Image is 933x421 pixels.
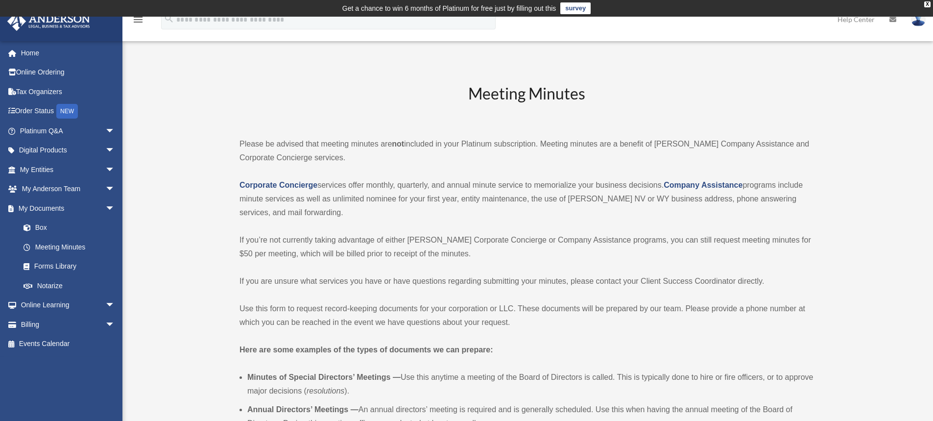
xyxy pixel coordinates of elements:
div: NEW [56,104,78,119]
b: Minutes of Special Directors’ Meetings — [247,373,401,381]
strong: not [392,140,404,148]
p: If you’re not currently taking advantage of either [PERSON_NAME] Corporate Concierge or Company A... [239,233,813,261]
i: search [164,13,174,24]
a: Home [7,43,130,63]
em: resolutions [307,387,344,395]
p: If you are unsure what services you have or have questions regarding submitting your minutes, ple... [239,274,813,288]
a: Meeting Minutes [14,237,125,257]
a: Order StatusNEW [7,101,130,122]
b: Annual Directors’ Meetings — [247,405,359,414]
a: Platinum Q&Aarrow_drop_down [7,121,130,141]
a: Events Calendar [7,334,130,354]
span: arrow_drop_down [105,198,125,219]
a: Online Learningarrow_drop_down [7,296,130,315]
span: arrow_drop_down [105,296,125,316]
h2: Meeting Minutes [239,83,813,124]
p: services offer monthly, quarterly, and annual minute service to memorialize your business decisio... [239,178,813,220]
div: Get a chance to win 6 months of Platinum for free just by filling out this [342,2,556,14]
strong: Here are some examples of the types of documents we can prepare: [239,346,493,354]
span: arrow_drop_down [105,121,125,141]
span: arrow_drop_down [105,141,125,161]
span: arrow_drop_down [105,315,125,335]
span: arrow_drop_down [105,160,125,180]
a: Corporate Concierge [239,181,317,189]
img: User Pic [911,12,926,26]
a: My Entitiesarrow_drop_down [7,160,130,179]
a: Online Ordering [7,63,130,82]
div: close [924,1,931,7]
li: Use this anytime a meeting of the Board of Directors is called. This is typically done to hire or... [247,371,813,398]
p: Please be advised that meeting minutes are included in your Platinum subscription. Meeting minute... [239,137,813,165]
i: menu [132,14,144,25]
a: Box [14,218,130,238]
a: Digital Productsarrow_drop_down [7,141,130,160]
a: My Anderson Teamarrow_drop_down [7,179,130,199]
a: Company Assistance [664,181,742,189]
p: Use this form to request record-keeping documents for your corporation or LLC. These documents wi... [239,302,813,329]
a: menu [132,17,144,25]
a: My Documentsarrow_drop_down [7,198,130,218]
a: survey [560,2,591,14]
a: Notarize [14,276,130,296]
a: Tax Organizers [7,82,130,101]
span: arrow_drop_down [105,179,125,199]
a: Forms Library [14,257,130,276]
img: Anderson Advisors Platinum Portal [4,12,93,31]
a: Billingarrow_drop_down [7,315,130,334]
